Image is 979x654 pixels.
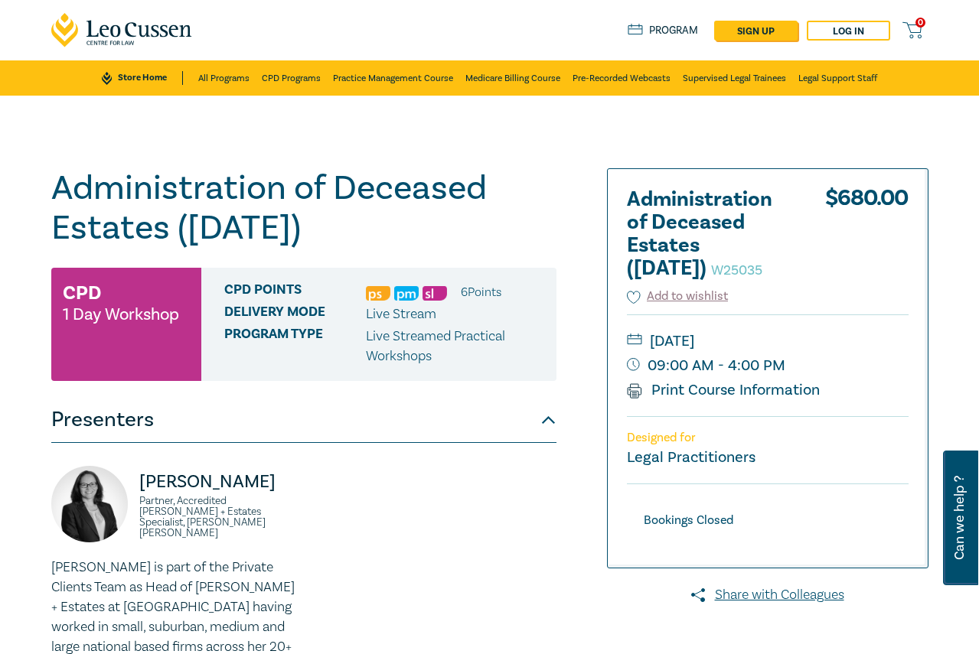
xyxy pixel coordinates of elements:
[366,305,436,323] span: Live Stream
[627,353,909,378] small: 09:00 AM - 4:00 PM
[366,327,545,366] p: Live Streamed Practical Workshops
[224,282,366,302] span: CPD Points
[627,447,755,467] small: Legal Practitioners
[627,329,909,353] small: [DATE]
[607,585,928,605] a: Share with Colleagues
[63,307,179,322] small: 1 Day Workshop
[51,168,556,248] h1: Administration of Deceased Estates ([DATE])
[423,286,447,301] img: Substantive Law
[628,24,699,37] a: Program
[139,496,295,538] small: Partner, Accredited [PERSON_NAME] + Estates Specialist, [PERSON_NAME] [PERSON_NAME]
[366,286,390,301] img: Professional Skills
[915,18,925,28] span: 0
[461,282,501,302] li: 6 Point s
[198,60,250,96] a: All Programs
[627,431,909,445] p: Designed for
[714,21,798,41] a: sign up
[51,397,556,443] button: Presenters
[224,327,366,366] span: Program type
[262,60,321,96] a: CPD Programs
[102,71,182,85] a: Store Home
[711,262,762,279] small: W25035
[627,188,795,280] h2: Administration of Deceased Estates ([DATE])
[627,288,729,305] button: Add to wishlist
[683,60,786,96] a: Supervised Legal Trainees
[333,60,453,96] a: Practice Management Course
[825,188,909,288] div: $ 680.00
[952,460,967,576] span: Can we help ?
[627,380,821,400] a: Print Course Information
[139,470,295,494] p: [PERSON_NAME]
[465,60,560,96] a: Medicare Billing Course
[807,21,890,41] a: Log in
[394,286,419,301] img: Practice Management & Business Skills
[51,466,128,542] img: https://s3.ap-southeast-2.amazonaws.com/leo-cussen-store-production-content/Contacts/Naomi%20Guye...
[224,304,366,324] span: Delivery Mode
[627,510,750,531] div: Bookings Closed
[573,60,671,96] a: Pre-Recorded Webcasts
[63,279,101,307] h3: CPD
[798,60,877,96] a: Legal Support Staff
